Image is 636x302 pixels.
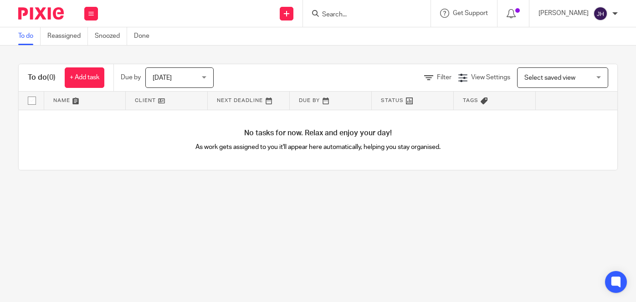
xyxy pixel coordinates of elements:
[524,75,575,81] span: Select saved view
[121,73,141,82] p: Due by
[47,27,88,45] a: Reassigned
[321,11,403,19] input: Search
[539,9,589,18] p: [PERSON_NAME]
[65,67,104,88] a: + Add task
[47,74,56,81] span: (0)
[95,27,127,45] a: Snoozed
[19,128,617,138] h4: No tasks for now. Relax and enjoy your day!
[18,7,64,20] img: Pixie
[593,6,608,21] img: svg%3E
[134,27,156,45] a: Done
[471,74,510,81] span: View Settings
[169,143,468,152] p: As work gets assigned to you it'll appear here automatically, helping you stay organised.
[463,98,478,103] span: Tags
[437,74,451,81] span: Filter
[453,10,488,16] span: Get Support
[28,73,56,82] h1: To do
[18,27,41,45] a: To do
[153,75,172,81] span: [DATE]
